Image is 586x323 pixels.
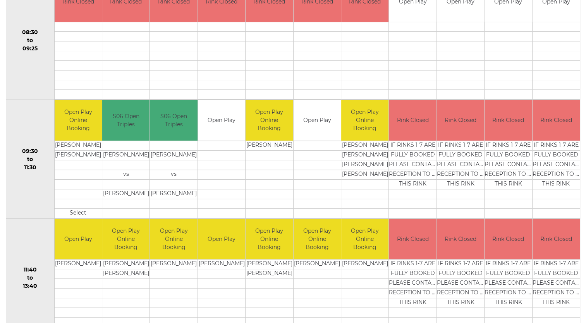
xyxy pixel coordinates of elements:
[102,189,150,199] td: [PERSON_NAME]
[437,179,484,189] td: THIS RINK
[533,179,580,189] td: THIS RINK
[485,289,532,298] td: RECEPTION TO BOOK
[389,160,436,170] td: PLEASE CONTACT
[437,269,484,279] td: FULLY BOOKED
[341,150,388,160] td: [PERSON_NAME]
[246,269,293,279] td: [PERSON_NAME]
[150,170,197,179] td: vs
[55,100,102,141] td: Open Play Online Booking
[294,259,341,269] td: [PERSON_NAME]
[389,100,436,141] td: Rink Closed
[150,259,197,269] td: [PERSON_NAME]
[341,219,388,259] td: Open Play Online Booking
[533,279,580,289] td: PLEASE CONTACT
[533,150,580,160] td: FULLY BOOKED
[533,219,580,259] td: Rink Closed
[437,289,484,298] td: RECEPTION TO BOOK
[389,259,436,269] td: IF RINKS 1-7 ARE
[437,279,484,289] td: PLEASE CONTACT
[485,150,532,160] td: FULLY BOOKED
[485,141,532,150] td: IF RINKS 1-7 ARE
[6,100,55,219] td: 09:30 to 11:30
[533,269,580,279] td: FULLY BOOKED
[102,259,150,269] td: [PERSON_NAME]
[389,179,436,189] td: THIS RINK
[102,100,150,141] td: S06 Open Triples
[485,179,532,189] td: THIS RINK
[389,298,436,308] td: THIS RINK
[389,141,436,150] td: IF RINKS 1-7 ARE
[389,170,436,179] td: RECEPTION TO BOOK
[485,298,532,308] td: THIS RINK
[341,100,388,141] td: Open Play Online Booking
[485,279,532,289] td: PLEASE CONTACT
[294,219,341,259] td: Open Play Online Booking
[437,141,484,150] td: IF RINKS 1-7 ARE
[198,219,245,259] td: Open Play
[246,141,293,150] td: [PERSON_NAME]
[437,100,484,141] td: Rink Closed
[533,160,580,170] td: PLEASE CONTACT
[150,189,197,199] td: [PERSON_NAME]
[246,259,293,269] td: [PERSON_NAME]
[102,170,150,179] td: vs
[437,160,484,170] td: PLEASE CONTACT
[389,219,436,259] td: Rink Closed
[198,259,245,269] td: [PERSON_NAME]
[55,150,102,160] td: [PERSON_NAME]
[533,170,580,179] td: RECEPTION TO BOOK
[437,150,484,160] td: FULLY BOOKED
[341,160,388,170] td: [PERSON_NAME]
[341,259,388,269] td: [PERSON_NAME]
[437,259,484,269] td: IF RINKS 1-7 ARE
[102,150,150,160] td: [PERSON_NAME]
[533,298,580,308] td: THIS RINK
[341,141,388,150] td: [PERSON_NAME]
[485,100,532,141] td: Rink Closed
[485,259,532,269] td: IF RINKS 1-7 ARE
[437,219,484,259] td: Rink Closed
[485,160,532,170] td: PLEASE CONTACT
[533,289,580,298] td: RECEPTION TO BOOK
[389,269,436,279] td: FULLY BOOKED
[437,170,484,179] td: RECEPTION TO BOOK
[102,269,150,279] td: [PERSON_NAME]
[55,208,102,218] td: Select
[389,279,436,289] td: PLEASE CONTACT
[294,100,341,141] td: Open Play
[485,170,532,179] td: RECEPTION TO BOOK
[485,269,532,279] td: FULLY BOOKED
[55,219,102,259] td: Open Play
[533,259,580,269] td: IF RINKS 1-7 ARE
[389,150,436,160] td: FULLY BOOKED
[341,170,388,179] td: [PERSON_NAME]
[55,259,102,269] td: [PERSON_NAME]
[198,100,245,141] td: Open Play
[246,219,293,259] td: Open Play Online Booking
[150,150,197,160] td: [PERSON_NAME]
[533,141,580,150] td: IF RINKS 1-7 ARE
[150,219,197,259] td: Open Play Online Booking
[533,100,580,141] td: Rink Closed
[246,100,293,141] td: Open Play Online Booking
[55,141,102,150] td: [PERSON_NAME]
[102,219,150,259] td: Open Play Online Booking
[150,100,197,141] td: S06 Open Triples
[437,298,484,308] td: THIS RINK
[485,219,532,259] td: Rink Closed
[389,289,436,298] td: RECEPTION TO BOOK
